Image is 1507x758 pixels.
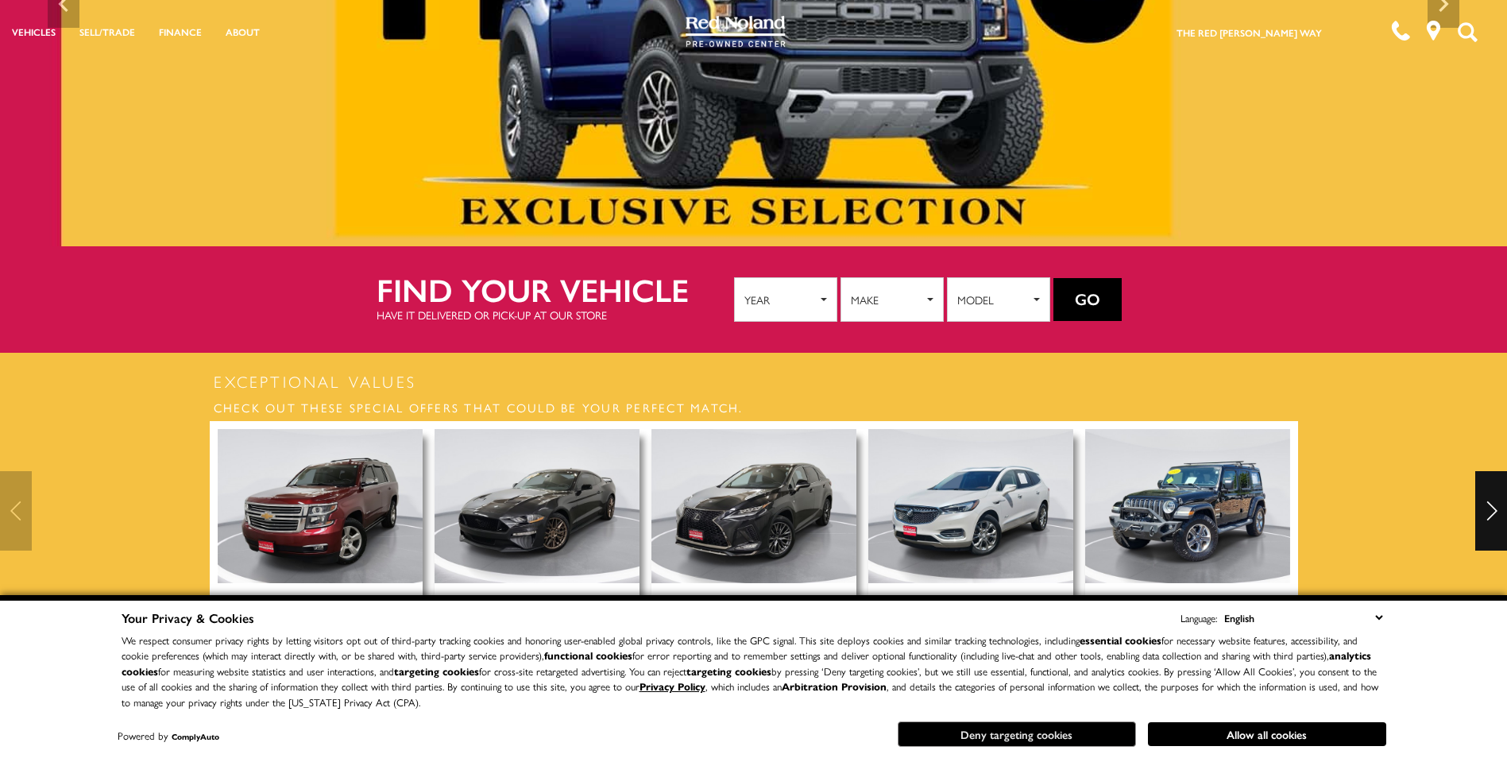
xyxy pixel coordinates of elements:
img: Red Noland Pre-Owned [686,16,786,48]
button: Model [947,277,1050,322]
span: 2022 [442,591,465,607]
img: Used 2019 Buick Enclave Avenir With Navigation & AWD [868,429,1073,583]
button: Deny targeting cookies [898,721,1136,747]
strong: targeting cookies [686,663,771,679]
a: Privacy Policy [640,679,705,694]
span: Ford [468,591,489,607]
div: Powered by [118,731,219,741]
span: 2020 [226,591,248,607]
span: Chevrolet [251,591,297,607]
button: Allow all cookies [1148,722,1386,746]
strong: analytics cookies [122,648,1371,679]
span: 2022 [659,591,682,607]
span: Your Privacy & Cookies [122,609,254,627]
span: Year [744,288,817,311]
span: Mustang [492,591,529,607]
img: Used 2022 Lexus RX 350 F Sport Handling With Navigation & AWD [651,429,856,583]
a: Used 2022 Ford Mustang GT Premium With Navigation 2022 Ford Mustang $39,994 [435,429,640,633]
a: Red Noland Pre-Owned [686,21,786,37]
a: Used 2020 Jeep Wrangler Unlimited Sahara With Navigation & 4WD 2020 Jeep Wrangler $28,499 [1085,429,1290,633]
a: The Red [PERSON_NAME] Way [1177,25,1322,40]
span: Make [851,288,923,311]
span: Lexus [685,591,711,607]
h3: Check out these special offers that could be your perfect match. [210,393,1298,421]
span: Buick [902,591,925,607]
button: Year [734,277,837,322]
button: Open the search field [1451,1,1483,63]
span: Tahoe [300,591,328,607]
strong: essential cookies [1080,632,1161,648]
span: Enclave [929,591,962,607]
strong: functional cookies [544,648,632,663]
select: Language Select [1220,609,1386,627]
strong: targeting cookies [394,663,479,679]
div: Language: [1180,613,1217,623]
span: Jeep [1119,591,1138,607]
p: Have it delivered or pick-up at our store [377,307,734,323]
button: Go [1053,278,1122,321]
button: Make [840,277,944,322]
img: Used 2020 Chevrolet Tahoe Premier With Navigation & 4WD [218,429,423,583]
p: We respect consumer privacy rights by letting visitors opt out of third-party tracking cookies an... [122,632,1386,710]
h2: Find your vehicle [377,272,734,307]
span: RX [714,591,729,607]
h2: Exceptional Values [210,369,1298,393]
a: Used 2019 Buick Enclave Avenir With Navigation & AWD 2019 Buick Enclave $21,500 [868,429,1073,633]
img: Used 2020 Jeep Wrangler Unlimited Sahara With Navigation & 4WD [1085,429,1290,583]
img: Used 2022 Ford Mustang GT Premium With Navigation [435,429,640,583]
a: Used 2020 Chevrolet Tahoe Premier With Navigation & 4WD 2020 Chevrolet Tahoe $39,998 [218,429,423,633]
a: Used 2022 Lexus RX 350 F Sport Handling With Navigation & AWD 2022 Lexus RX $44,949 [651,429,856,633]
span: 2020 [1093,591,1115,607]
span: 2019 [876,591,898,607]
span: Wrangler [1141,591,1184,607]
strong: Arbitration Provision [782,679,887,694]
div: Next [1475,471,1507,551]
a: ComplyAuto [172,731,219,742]
span: Model [957,288,1030,311]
